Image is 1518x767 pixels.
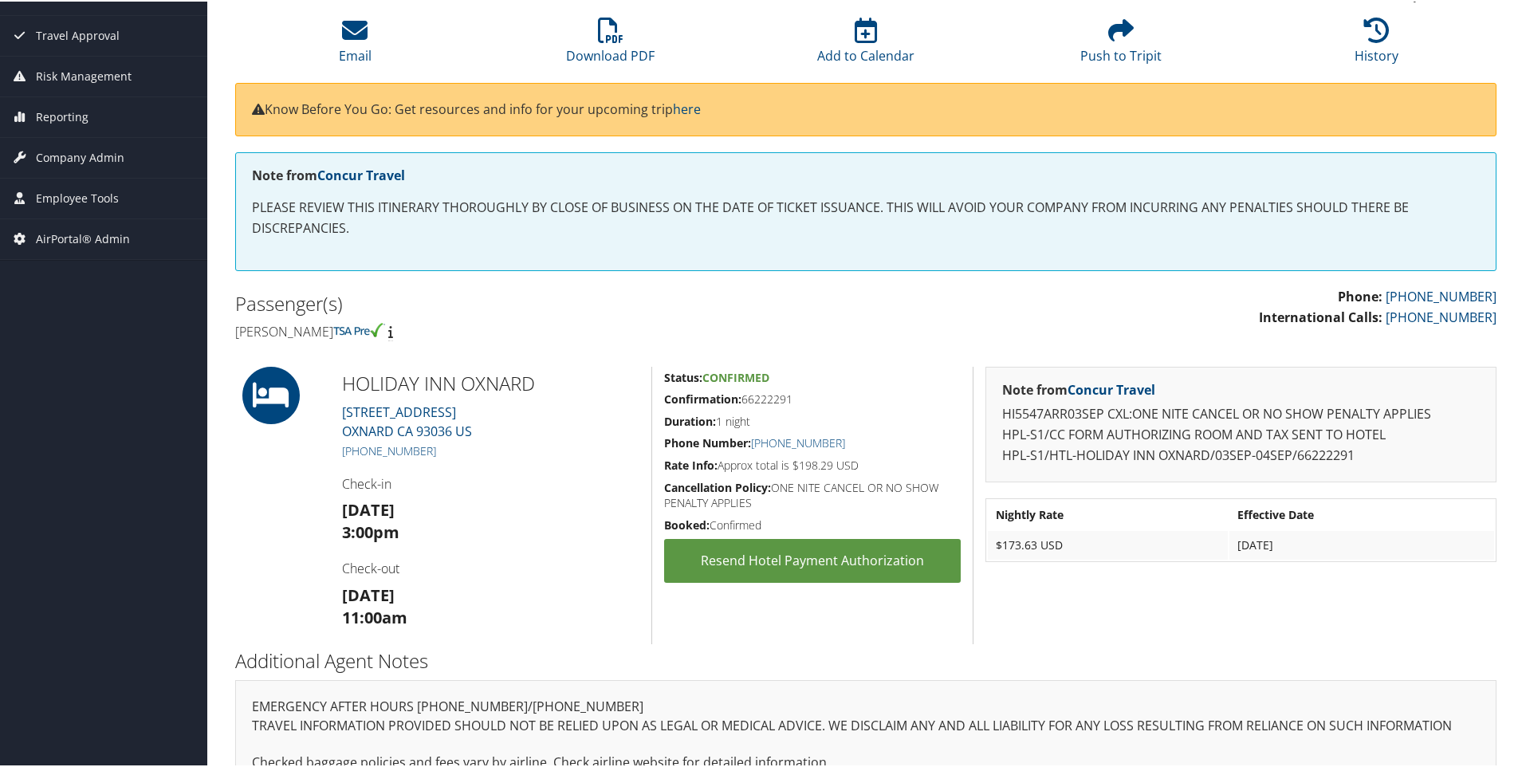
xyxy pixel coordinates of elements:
[36,14,120,54] span: Travel Approval
[664,390,741,405] strong: Confirmation:
[664,390,961,406] h5: 66222291
[1002,380,1155,397] strong: Note from
[339,25,372,63] a: Email
[333,321,385,336] img: tsa-precheck.png
[252,196,1480,237] p: PLEASE REVIEW THIS ITINERARY THOROUGHLY BY CLOSE OF BUSINESS ON THE DATE OF TICKET ISSUANCE. THIS...
[1068,380,1155,397] a: Concur Travel
[1386,286,1496,304] a: [PHONE_NUMBER]
[664,368,702,383] strong: Status:
[317,165,405,183] a: Concur Travel
[252,165,405,183] strong: Note from
[1080,25,1162,63] a: Push to Tripit
[1229,499,1494,528] th: Effective Date
[1002,403,1480,464] p: HI5547ARR03SEP CXL:ONE NITE CANCEL OR NO SHOW PENALTY APPLIES HPL-S1/CC FORM AUTHORIZING ROOM AND...
[235,321,854,339] h4: [PERSON_NAME]
[664,516,961,532] h5: Confirmed
[36,177,119,217] span: Employee Tools
[342,558,639,576] h4: Check-out
[342,368,639,395] h2: HOLIDAY INN OXNARD
[342,474,639,491] h4: Check-in
[1259,307,1382,324] strong: International Calls:
[342,605,407,627] strong: 11:00am
[36,55,132,95] span: Risk Management
[235,646,1496,673] h2: Additional Agent Notes
[342,520,399,541] strong: 3:00pm
[664,434,751,449] strong: Phone Number:
[664,412,716,427] strong: Duration:
[988,529,1228,558] td: $173.63 USD
[664,456,961,472] h5: Approx total is $198.29 USD
[1386,307,1496,324] a: [PHONE_NUMBER]
[664,478,961,509] h5: ONE NITE CANCEL OR NO SHOW PENALTY APPLIES
[1229,529,1494,558] td: [DATE]
[664,456,718,471] strong: Rate Info:
[664,478,771,494] strong: Cancellation Policy:
[342,442,436,457] a: [PHONE_NUMBER]
[1355,25,1398,63] a: History
[673,99,701,116] a: here
[36,218,130,258] span: AirPortal® Admin
[566,25,655,63] a: Download PDF
[342,583,395,604] strong: [DATE]
[36,136,124,176] span: Company Admin
[664,537,961,581] a: Resend Hotel Payment Authorization
[1338,286,1382,304] strong: Phone:
[817,25,914,63] a: Add to Calendar
[252,98,1480,119] p: Know Before You Go: Get resources and info for your upcoming trip
[342,498,395,519] strong: [DATE]
[252,714,1480,735] p: TRAVEL INFORMATION PROVIDED SHOULD NOT BE RELIED UPON AS LEGAL OR MEDICAL ADVICE. WE DISCLAIM ANY...
[664,516,710,531] strong: Booked:
[988,499,1228,528] th: Nightly Rate
[664,412,961,428] h5: 1 night
[235,289,854,316] h2: Passenger(s)
[36,96,88,136] span: Reporting
[751,434,845,449] a: [PHONE_NUMBER]
[342,402,472,439] a: [STREET_ADDRESS]OXNARD CA 93036 US
[702,368,769,383] span: Confirmed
